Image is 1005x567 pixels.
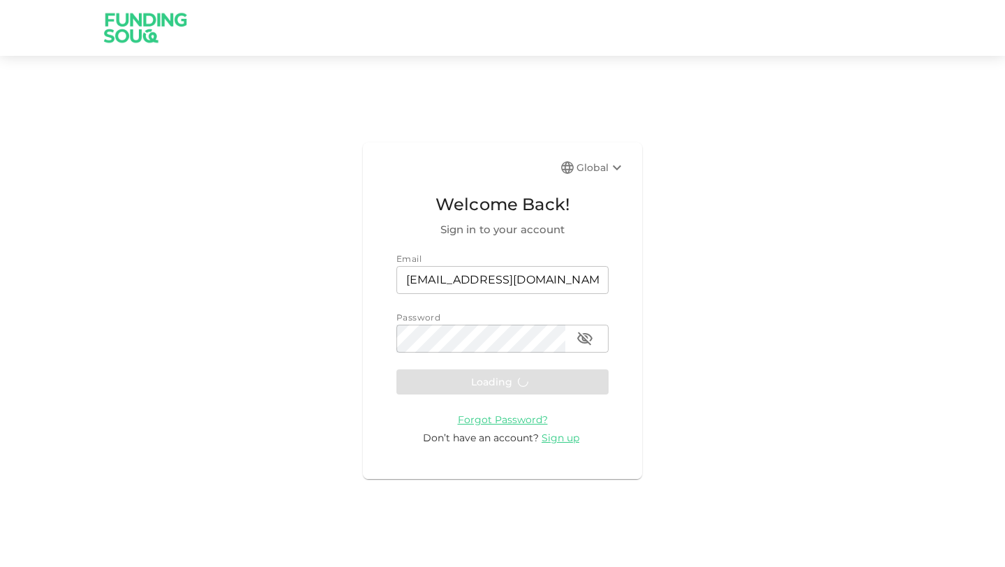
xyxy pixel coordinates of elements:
[458,413,548,426] a: Forgot Password?
[396,221,609,238] span: Sign in to your account
[396,191,609,218] span: Welcome Back!
[458,413,548,426] span: Forgot Password?
[576,159,625,176] div: Global
[542,432,579,444] span: Sign up
[396,266,609,294] input: email
[396,253,422,264] span: Email
[396,325,565,353] input: password
[423,432,539,444] span: Don’t have an account?
[396,312,440,323] span: Password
